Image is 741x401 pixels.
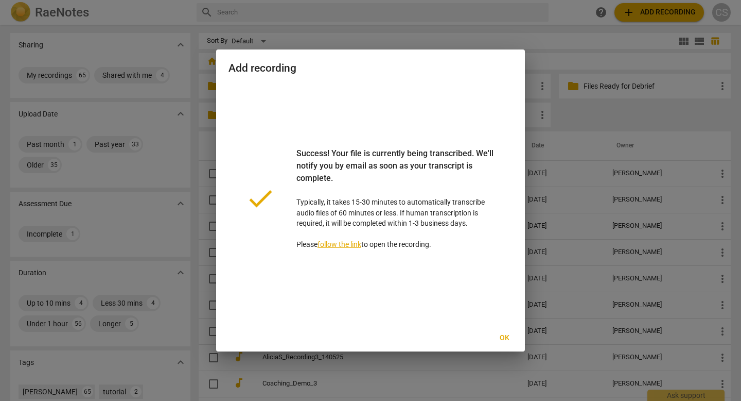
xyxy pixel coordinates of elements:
span: Ok [496,333,513,343]
div: Success! Your file is currently being transcribed. We'll notify you by email as soon as your tran... [296,147,496,197]
span: done [245,183,276,214]
h2: Add recording [228,62,513,75]
button: Ok [488,329,521,347]
a: follow the link [317,240,361,248]
p: Typically, it takes 15-30 minutes to automatically transcribe audio files of 60 minutes or less. ... [296,147,496,250]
